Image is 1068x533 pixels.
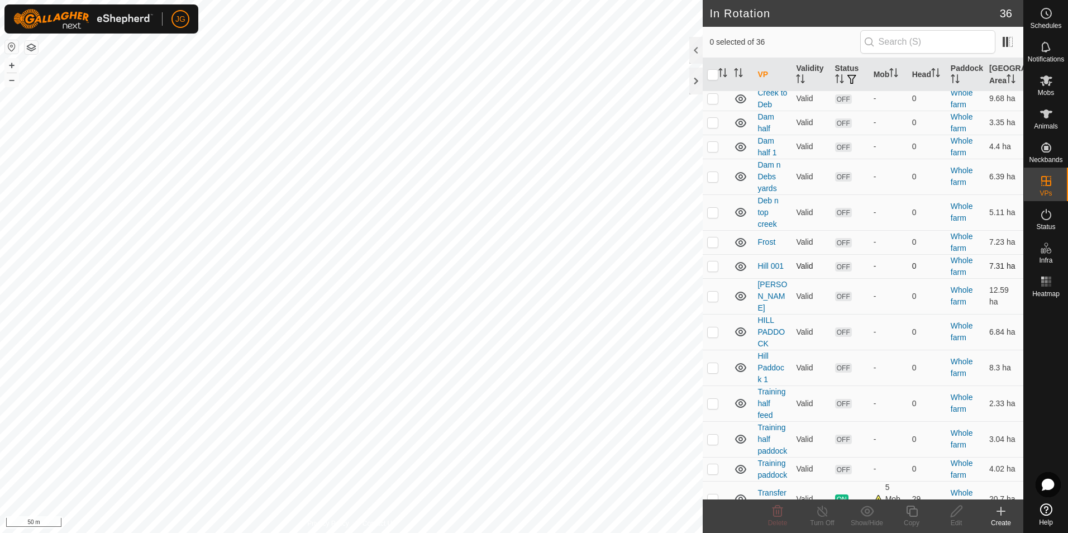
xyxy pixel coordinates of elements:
[792,278,830,314] td: Valid
[792,58,830,92] th: Validity
[757,136,776,157] a: Dam half 1
[835,76,844,85] p-sorticon: Activate to sort
[709,36,860,48] span: 0 selected of 36
[985,111,1023,135] td: 3.35 ha
[835,94,852,104] span: OFF
[985,314,1023,350] td: 6.84 ha
[792,350,830,386] td: Valid
[792,87,830,111] td: Valid
[951,459,973,479] a: Whole farm
[757,280,787,312] a: [PERSON_NAME]
[757,387,785,420] a: Training half feed
[985,481,1023,517] td: 20.7 ha
[175,13,185,25] span: JG
[792,254,830,278] td: Valid
[757,196,778,229] a: Deb n top creek
[860,30,995,54] input: Search (S)
[908,58,946,92] th: Head
[874,463,903,475] div: -
[792,386,830,421] td: Valid
[363,518,395,529] a: Contact Us
[951,285,973,306] a: Whole farm
[908,481,946,517] td: 29
[946,58,985,92] th: Paddock
[951,88,973,109] a: Whole farm
[985,457,1023,481] td: 4.02 ha
[908,350,946,386] td: 0
[757,160,780,193] a: Dam n Debs yards
[835,262,852,272] span: OFF
[908,87,946,111] td: 0
[768,519,788,527] span: Delete
[757,237,775,246] a: Frost
[1000,5,1012,22] span: 36
[757,316,785,348] a: HILL PADDOCK
[835,399,852,408] span: OFF
[835,465,852,474] span: OFF
[908,278,946,314] td: 0
[1034,123,1058,130] span: Animals
[835,142,852,152] span: OFF
[951,393,973,413] a: Whole farm
[951,429,973,449] a: Whole farm
[835,118,852,128] span: OFF
[951,232,973,253] a: Whole farm
[908,159,946,194] td: 0
[718,70,727,79] p-sorticon: Activate to sort
[874,207,903,218] div: -
[874,260,903,272] div: -
[985,386,1023,421] td: 2.33 ha
[5,40,18,54] button: Reset Map
[1007,76,1015,85] p-sorticon: Activate to sort
[985,87,1023,111] td: 9.68 ha
[985,421,1023,457] td: 3.04 ha
[757,488,786,509] a: Transfer 1
[1028,56,1064,63] span: Notifications
[757,112,774,133] a: Dam half
[951,76,960,85] p-sorticon: Activate to sort
[792,421,830,457] td: Valid
[874,326,903,338] div: -
[1029,156,1062,163] span: Neckbands
[845,518,889,528] div: Show/Hide
[1039,257,1052,264] span: Infra
[908,457,946,481] td: 0
[908,111,946,135] td: 0
[869,58,908,92] th: Mob
[796,76,805,85] p-sorticon: Activate to sort
[5,73,18,87] button: –
[753,58,792,92] th: VP
[835,327,852,337] span: OFF
[792,457,830,481] td: Valid
[1036,223,1055,230] span: Status
[13,9,153,29] img: Gallagher Logo
[792,159,830,194] td: Valid
[951,202,973,222] a: Whole farm
[908,421,946,457] td: 0
[709,7,999,20] h2: In Rotation
[835,172,852,182] span: OFF
[951,136,973,157] a: Whole farm
[792,481,830,517] td: Valid
[835,238,852,248] span: OFF
[908,135,946,159] td: 0
[985,230,1023,254] td: 7.23 ha
[1030,22,1061,29] span: Schedules
[985,159,1023,194] td: 6.39 ha
[874,291,903,302] div: -
[835,494,848,504] span: ON
[1040,190,1052,197] span: VPs
[800,518,845,528] div: Turn Off
[908,386,946,421] td: 0
[307,518,349,529] a: Privacy Policy
[908,230,946,254] td: 0
[1039,519,1053,526] span: Help
[1038,89,1054,96] span: Mobs
[874,117,903,129] div: -
[874,171,903,183] div: -
[979,518,1023,528] div: Create
[757,351,784,384] a: Hill Paddock 1
[951,256,973,277] a: Whole farm
[757,261,784,270] a: Hill 001
[889,70,898,79] p-sorticon: Activate to sort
